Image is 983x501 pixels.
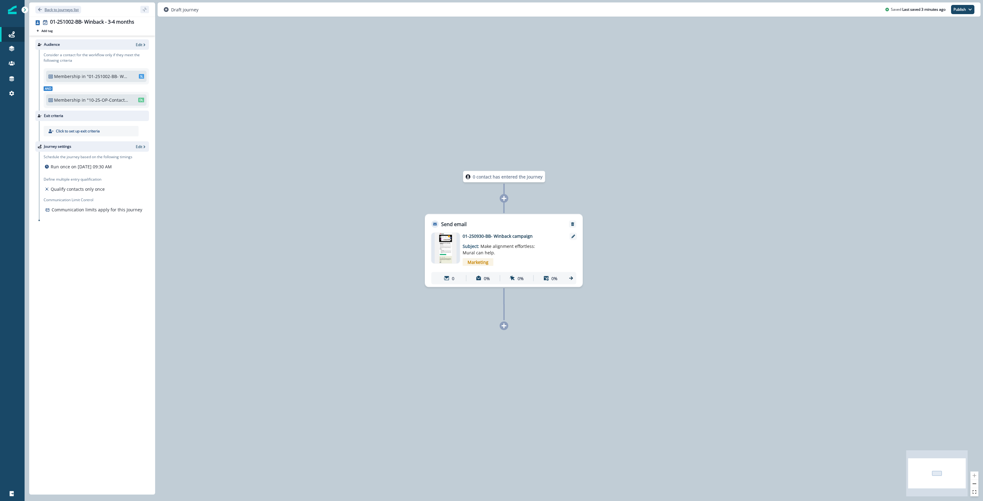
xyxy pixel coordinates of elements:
[463,258,493,266] span: Marketing
[136,144,147,149] button: Edit
[551,275,558,281] p: 0%
[44,113,63,119] p: Exit criteria
[463,239,539,256] p: Subject:
[87,73,128,80] p: "01-251002-BB- Winback - 3-4 months - Audience list"
[35,28,54,33] button: Add tag
[50,19,134,26] div: 01-251002-BB- Winback - 3-4 months
[484,275,490,281] p: 0%
[435,233,456,264] img: email asset unavailable
[171,6,198,13] p: Draft journey
[136,42,142,47] p: Edit
[139,74,144,79] span: SL
[8,6,17,14] img: Inflection
[45,7,79,12] p: Back to journeys list
[951,5,974,14] button: Publish
[425,214,583,287] div: Send emailRemoveemail asset unavailable01-250930-BB- Winback campaignSubject: Make alignment effo...
[44,177,106,182] p: Define multiple entry qualification
[891,7,901,12] p: Saved
[136,144,142,149] p: Edit
[136,42,147,47] button: Edit
[44,144,71,149] p: Journey settings
[41,29,53,33] p: Add tag
[452,275,454,281] p: 0
[902,7,946,12] p: Last saved 3 minutes ago
[44,42,60,47] p: Audience
[52,206,142,213] p: Communication limits apply for this Journey
[970,480,978,488] button: zoom out
[140,6,149,13] button: sidebar collapse toggle
[35,6,81,14] button: Go back
[51,186,105,192] p: Qualify contacts only once
[82,73,86,80] p: in
[463,243,535,256] span: Make alignment effortless: Mural can help.
[518,275,524,281] p: 0%
[473,174,542,180] p: 0 contact has entered the journey
[568,222,578,226] button: Remove
[82,97,86,103] p: in
[445,171,563,182] div: 0 contact has entered the journey
[54,97,80,103] p: Membership
[441,221,467,228] p: Send email
[87,97,128,103] p: "10-25-OP-Contactable"
[44,52,149,63] p: Consider a contact for the workflow only if they meet the following criteria
[970,488,978,496] button: fit view
[54,73,80,80] p: Membership
[51,163,112,170] p: Run once on [DATE] 09:30 AM
[44,86,53,91] span: And
[44,154,132,160] p: Schedule the journey based on the following timings
[138,98,144,102] span: DL
[56,128,100,134] p: Click to set up exit criteria
[44,197,149,203] p: Communication Limit Control
[463,233,561,239] p: 01-250930-BB- Winback campaign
